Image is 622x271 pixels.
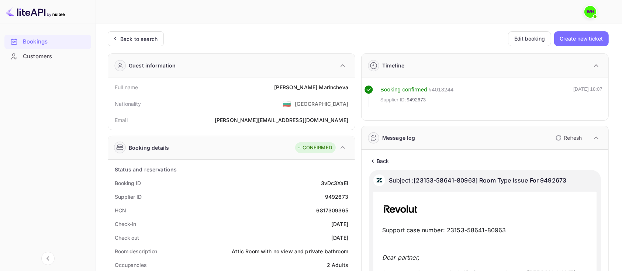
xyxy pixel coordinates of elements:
div: [DATE] 18:07 [573,86,602,107]
img: LiteAPI logo [6,6,65,18]
span: United States [283,97,291,110]
button: Edit booking [508,31,551,46]
div: 9492673 [325,193,348,201]
div: Bookings [23,38,87,46]
div: Supplier ID [115,193,142,201]
img: logo-black-with-bg.png [382,204,419,215]
button: Create new ticket [554,31,609,46]
img: AwvSTEc2VUhQAAAAAElFTkSuQmCC [373,174,385,186]
a: Customers [4,49,91,63]
div: Back to search [120,35,158,43]
div: Message log [382,134,415,142]
div: # 4013244 [429,86,454,94]
p: Back [377,157,389,165]
div: Attic Room with no view and private bathroom [232,247,348,255]
span: 9492673 [407,96,426,104]
div: [PERSON_NAME] Marincheva [274,83,348,91]
div: CONFIRMED [297,144,332,152]
div: Full name [115,83,138,91]
span: Supplier ID: [380,96,406,104]
div: [PERSON_NAME][EMAIL_ADDRESS][DOMAIN_NAME] [215,116,348,124]
div: Customers [4,49,91,64]
div: 2 Adults [327,261,348,269]
div: [DATE] [331,220,348,228]
p: Subject : [23153-58641-80963] Room Type Issue For 9492673 [389,174,566,186]
button: Refresh [551,132,585,144]
div: Booking confirmed [380,86,427,94]
div: [GEOGRAPHIC_DATA] [295,100,348,108]
div: HCN [115,206,126,214]
div: Check-in [115,220,136,228]
div: 3vDc3XaEI [321,179,348,187]
p: Support case number: 23153-58641-80963 [382,226,588,234]
div: Occupancies [115,261,147,269]
div: Email [115,116,128,124]
div: Guest information [129,62,176,69]
div: Status and reservations [115,166,177,173]
div: Bookings [4,35,91,49]
div: Check out [115,234,139,242]
p: Refresh [564,134,582,142]
div: Booking details [129,144,169,152]
div: Room description [115,247,157,255]
a: Bookings [4,35,91,48]
div: Timeline [382,62,404,69]
div: Nationality [115,100,141,108]
div: Customers [23,52,87,61]
button: Collapse navigation [41,252,55,265]
div: Booking ID [115,179,141,187]
img: walid harrass [584,6,596,18]
div: 6817309365 [317,206,349,214]
div: [DATE] [331,234,348,242]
